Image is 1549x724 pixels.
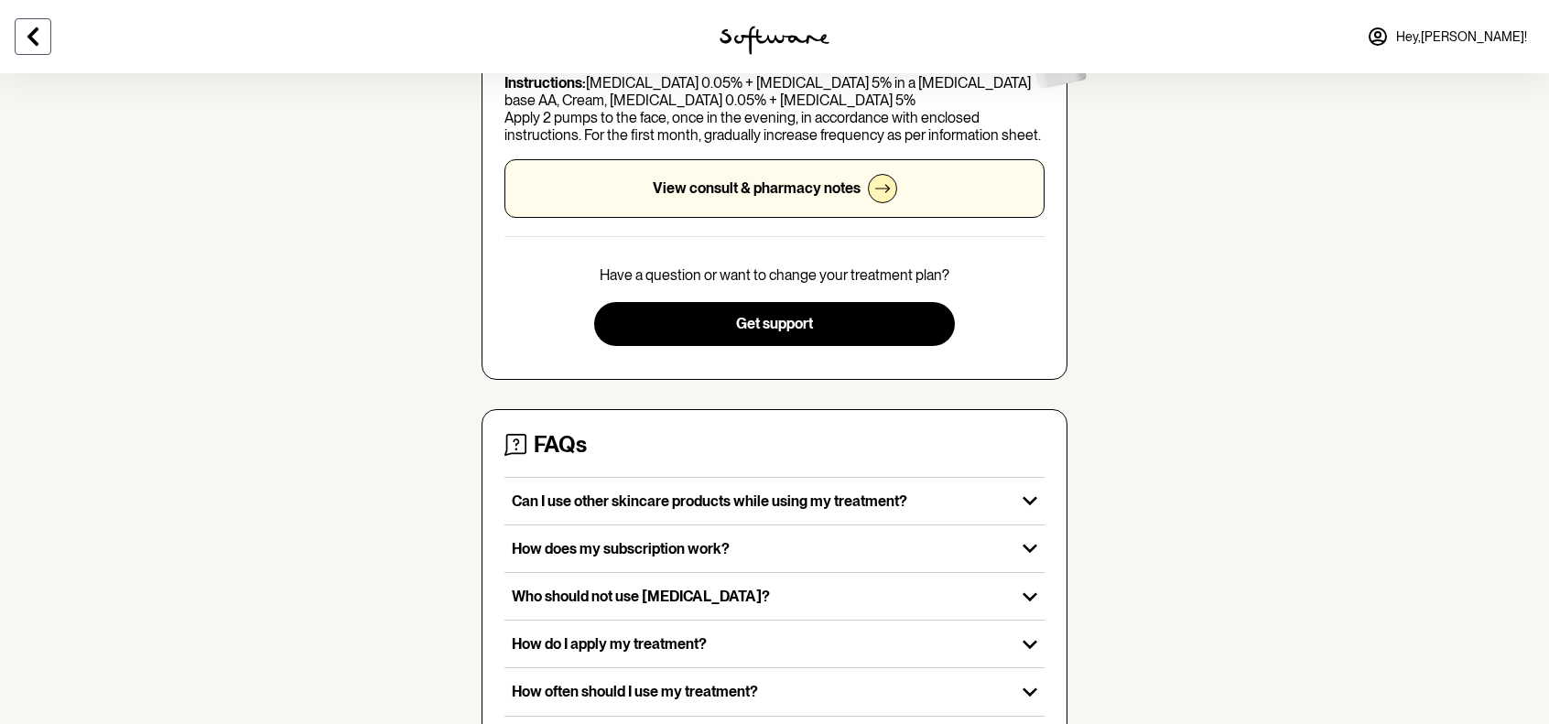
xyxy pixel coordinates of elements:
p: Can I use other skincare products while using my treatment? [512,492,1008,510]
button: Who should not use [MEDICAL_DATA]? [504,573,1045,620]
h4: FAQs [534,432,587,459]
p: How do I apply my treatment? [512,635,1008,653]
img: software logo [720,26,829,55]
p: How does my subscription work? [512,540,1008,557]
p: [MEDICAL_DATA] 0.05% + [MEDICAL_DATA] 5% in a [MEDICAL_DATA] base AA, Cream, [MEDICAL_DATA] 0.05%... [504,74,1045,145]
p: Who should not use [MEDICAL_DATA]? [512,588,1008,605]
button: Can I use other skincare products while using my treatment? [504,478,1045,524]
button: How does my subscription work? [504,525,1045,572]
p: Have a question or want to change your treatment plan? [600,266,949,284]
button: Get support [594,302,954,346]
button: How often should I use my treatment? [504,668,1045,715]
button: How do I apply my treatment? [504,621,1045,667]
p: How often should I use my treatment? [512,683,1008,700]
span: Hey, [PERSON_NAME] ! [1396,29,1527,45]
strong: Instructions: [504,74,586,92]
span: Get support [736,315,813,332]
p: View consult & pharmacy notes [653,179,861,197]
a: Hey,[PERSON_NAME]! [1356,15,1538,59]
